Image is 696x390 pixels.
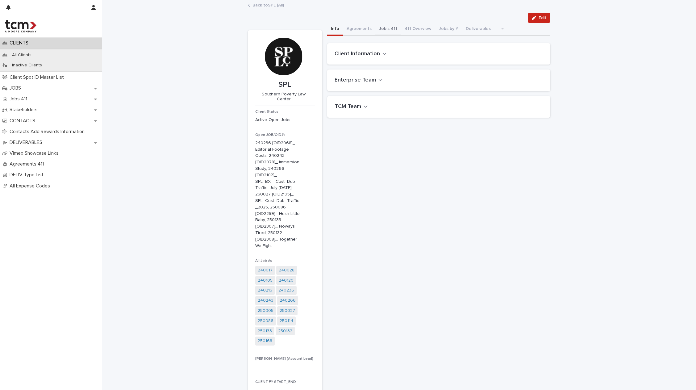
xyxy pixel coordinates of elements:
[435,23,462,36] button: Jobs by #
[278,328,292,334] a: 250132
[335,51,387,57] button: Client Information
[7,74,69,80] p: Client Spot ID Master List
[255,140,300,249] p: 240236 [OID2068]_ Editorial Footage Costs, 240243 [OID2078]_ Immersion Study, 240266 [OID2102]_ S...
[279,277,294,284] a: 240120
[401,23,435,36] button: 411 Overview
[278,287,294,294] a: 240236
[255,92,312,102] p: Southern Poverty Law Center
[258,267,273,274] a: 240017
[7,52,36,58] p: All Clients
[252,1,284,8] a: Back toSPL (All)
[335,103,361,110] h2: TCM Team
[528,13,550,23] button: Edit
[7,129,90,135] p: Contacts Add Rewards Information
[335,103,368,110] button: TCM Team
[258,297,273,304] a: 240243
[7,85,26,91] p: JOBS
[375,23,401,36] button: Job's 411
[343,23,375,36] button: Agreements
[5,20,36,32] img: 4hMmSqQkux38exxPVZHQ
[255,117,315,123] p: Active-Open Jobs
[539,16,546,20] span: Edit
[280,318,293,324] a: 250114
[280,308,295,314] a: 250027
[335,77,376,84] h2: Enterprise Team
[7,172,48,178] p: DELIV Type List
[335,51,380,57] h2: Client Information
[280,297,296,304] a: 240266
[7,150,64,156] p: Vimeo Showcase Links
[258,287,272,294] a: 240215
[255,380,296,384] span: CLIENT FY START_END
[255,259,272,263] span: All Job #s
[7,183,55,189] p: All Expense Codes
[255,80,315,89] p: SPL
[279,267,294,274] a: 240028
[258,338,272,344] a: 250168
[7,140,47,145] p: DELIVERABLES
[255,364,315,370] p: -
[258,318,273,324] a: 250086
[7,161,49,167] p: Agreements 411
[258,277,273,284] a: 240105
[7,40,33,46] p: CLIENTS
[258,308,273,314] a: 250005
[255,357,313,361] span: [PERSON_NAME] (Account Lead)
[335,77,383,84] button: Enterprise Team
[258,328,272,334] a: 250133
[255,110,278,114] span: Client Status
[327,23,343,36] button: Info
[255,133,285,137] span: Open JOB/OID#s
[7,63,47,68] p: Inactive Clients
[462,23,494,36] button: Deliverables
[7,107,43,113] p: Stakeholders
[7,96,32,102] p: Jobs 411
[7,118,40,124] p: CONTACTS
